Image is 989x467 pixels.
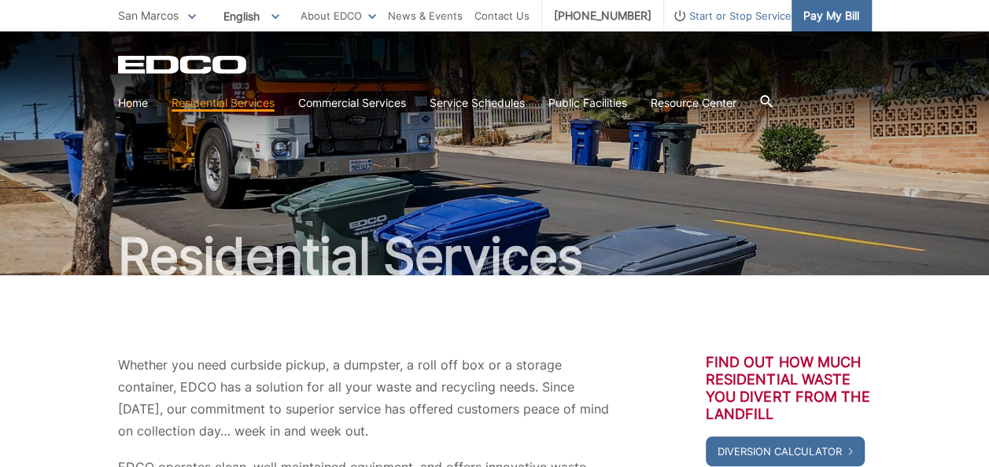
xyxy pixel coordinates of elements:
a: Commercial Services [298,94,406,112]
a: Residential Services [172,94,275,112]
a: Home [118,94,148,112]
h3: Find out how much residential waste you divert from the landfill [706,354,872,423]
a: Public Facilities [548,94,627,112]
a: Service Schedules [430,94,525,112]
h1: Residential Services [118,231,872,281]
a: Diversion Calculator [706,436,865,466]
a: EDCD logo. Return to the homepage. [118,55,249,74]
a: Resource Center [651,94,736,112]
a: Contact Us [474,7,530,24]
a: News & Events [388,7,463,24]
span: San Marcos [118,9,179,22]
a: About EDCO [301,7,376,24]
p: Whether you need curbside pickup, a dumpster, a roll off box or a storage container, EDCO has a s... [118,354,611,442]
span: English [212,3,291,29]
span: Pay My Bill [803,7,859,24]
